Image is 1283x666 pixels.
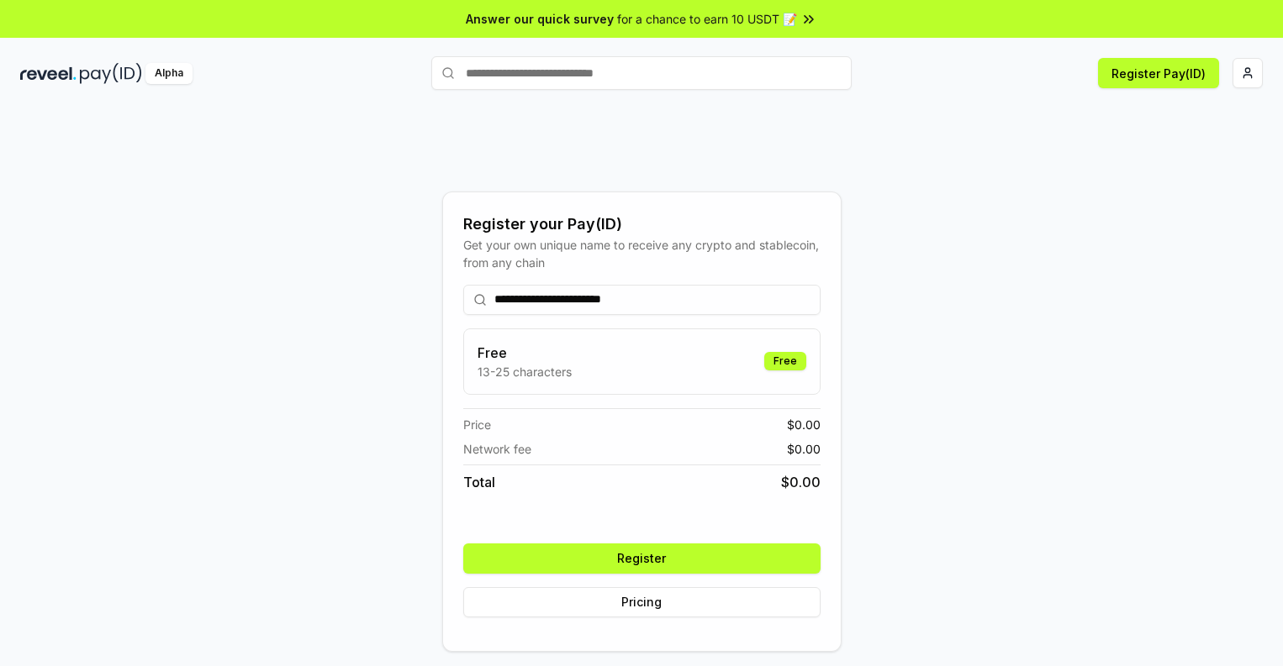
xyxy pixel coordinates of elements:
[466,10,614,28] span: Answer our quick survey
[478,363,572,380] p: 13-25 characters
[617,10,797,28] span: for a chance to earn 10 USDT 📝
[764,352,806,370] div: Free
[463,212,821,236] div: Register your Pay(ID)
[1098,58,1219,88] button: Register Pay(ID)
[787,440,821,458] span: $ 0.00
[463,440,531,458] span: Network fee
[463,472,495,492] span: Total
[787,416,821,433] span: $ 0.00
[463,236,821,271] div: Get your own unique name to receive any crypto and stablecoin, from any chain
[463,543,821,574] button: Register
[478,343,572,363] h3: Free
[20,63,77,84] img: reveel_dark
[463,416,491,433] span: Price
[781,472,821,492] span: $ 0.00
[463,587,821,617] button: Pricing
[145,63,193,84] div: Alpha
[80,63,142,84] img: pay_id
